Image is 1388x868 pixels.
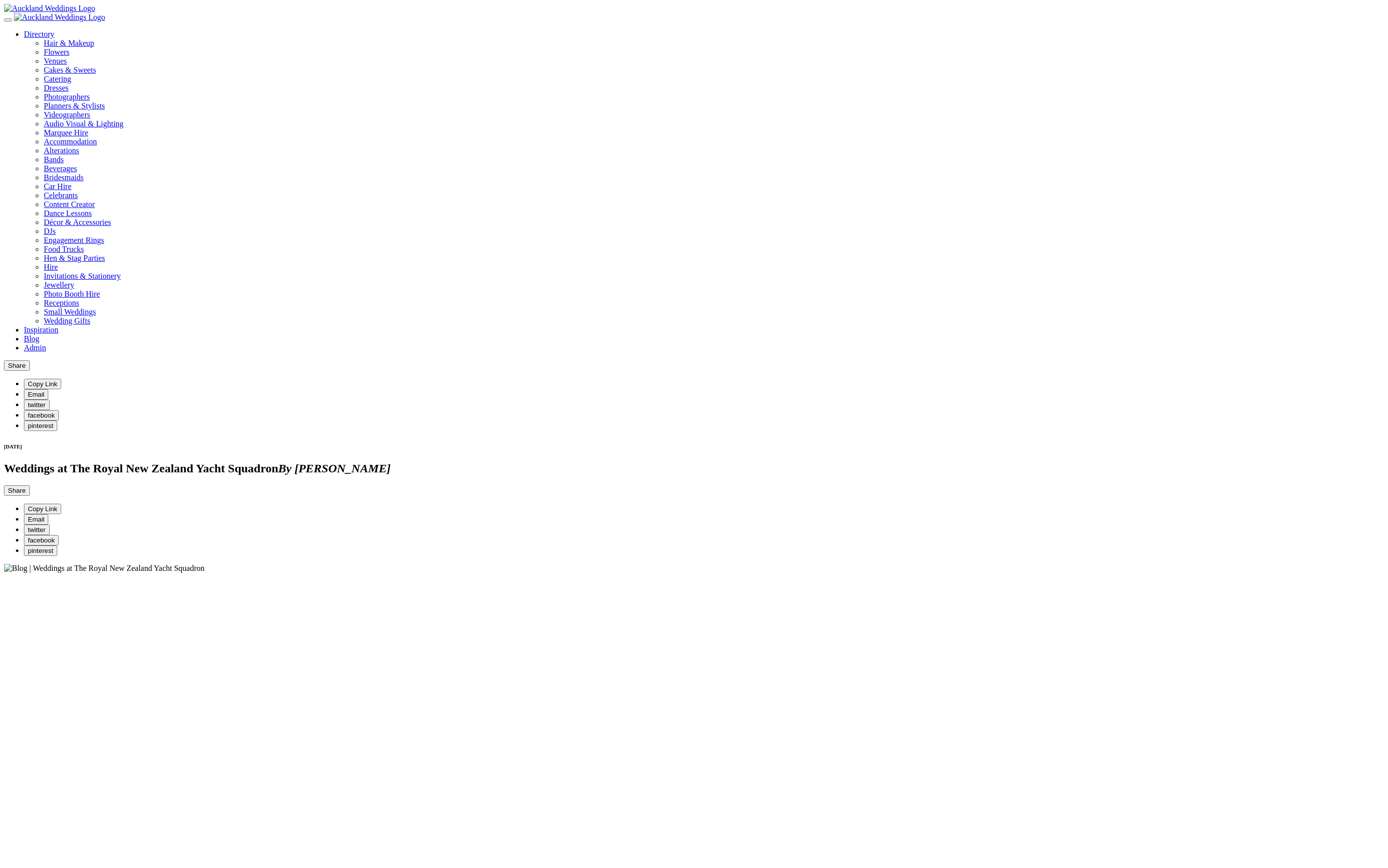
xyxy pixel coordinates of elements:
[44,272,121,280] a: Invitations & Stationery
[44,281,74,289] a: Jewellery
[44,164,77,173] a: Beverages
[24,421,57,431] button: pinterest
[14,13,105,22] img: Auckland Weddings Logo
[44,110,1384,119] a: Videographers
[44,119,1384,128] a: Audio Visual & Lighting
[44,155,64,164] a: Bands
[44,39,1384,48] a: Hair & Makeup
[44,308,96,316] a: Small Weddings
[24,525,50,535] button: twitter
[44,191,78,200] a: Celebrants
[44,299,79,307] a: Receptions
[44,102,1384,110] a: Planners & Stylists
[44,254,105,262] a: Hen & Stag Parties
[24,545,57,556] button: pinterest
[24,343,46,352] a: Admin
[44,227,56,235] a: DJs
[24,514,48,525] button: Email
[24,400,50,410] button: twitter
[4,504,1384,556] ul: Share
[24,535,59,545] button: facebook
[44,137,97,146] a: Accommodation
[44,290,100,298] a: Photo Booth Hire
[4,379,1384,431] ul: Share
[8,487,26,494] span: Share
[24,325,58,334] a: Inspiration
[44,75,1384,84] a: Catering
[24,30,54,38] a: Directory
[4,462,1384,475] h1: Weddings at The Royal New Zealand Yacht Squadron
[44,218,111,226] a: Décor & Accessories
[24,379,61,389] button: Copy Link
[4,18,12,21] button: Menu
[278,462,391,475] i: By [PERSON_NAME]
[44,245,84,253] a: Food Trucks
[8,362,26,369] span: Share
[4,485,30,496] button: Share
[44,173,84,182] a: Bridesmaids
[44,263,58,271] a: Hire
[4,564,205,573] img: Blog | Weddings at The Royal New Zealand Yacht Squadron
[4,360,30,371] button: Share
[44,93,1384,102] a: Photographers
[44,317,90,325] a: Wedding Gifts
[44,182,72,191] a: Car Hire
[44,57,1384,66] a: Venues
[24,389,48,400] button: Email
[4,443,1384,449] h6: [DATE]
[24,410,59,421] button: facebook
[24,334,39,343] a: Blog
[44,48,1384,57] a: Flowers
[44,146,79,155] a: Alterations
[44,128,1384,137] a: Marquee Hire
[24,504,61,514] button: Copy Link
[44,66,1384,75] a: Cakes & Sweets
[44,84,1384,93] a: Dresses
[44,209,92,217] a: Dance Lessons
[44,200,95,209] a: Content Creator
[44,236,104,244] a: Engagement Rings
[4,4,95,13] img: Auckland Weddings Logo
